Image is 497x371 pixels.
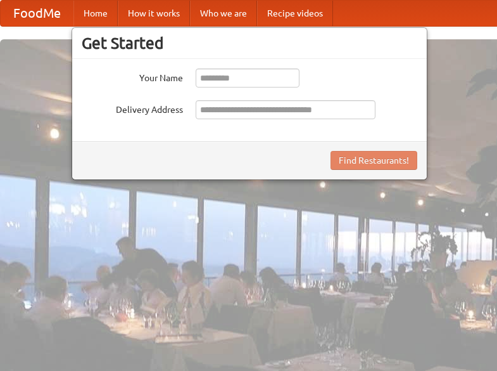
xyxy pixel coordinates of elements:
[118,1,190,26] a: How it works
[73,1,118,26] a: Home
[82,34,417,53] h3: Get Started
[190,1,257,26] a: Who we are
[330,151,417,170] button: Find Restaurants!
[1,1,73,26] a: FoodMe
[257,1,333,26] a: Recipe videos
[82,100,183,116] label: Delivery Address
[82,68,183,84] label: Your Name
